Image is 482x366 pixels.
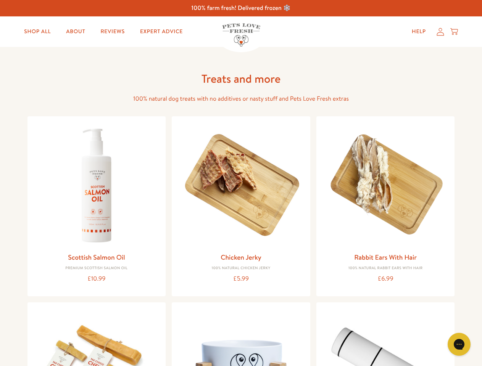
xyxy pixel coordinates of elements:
a: About [60,24,91,39]
a: Chicken Jerky [221,252,261,262]
div: £6.99 [322,274,449,284]
a: Shop All [18,24,57,39]
span: 100% natural dog treats with no additives or nasty stuff and Pets Love Fresh extras [133,95,349,103]
div: £10.99 [34,274,160,284]
a: Rabbit Ears With Hair [354,252,417,262]
div: £5.99 [178,274,304,284]
a: Expert Advice [134,24,189,39]
img: Scottish Salmon Oil [34,122,160,249]
img: Rabbit Ears With Hair [322,122,449,249]
a: Reviews [94,24,131,39]
div: 100% Natural Rabbit Ears with hair [322,266,449,271]
img: Chicken Jerky [178,122,304,249]
div: 100% Natural Chicken Jerky [178,266,304,271]
a: Help [406,24,432,39]
div: Premium Scottish Salmon Oil [34,266,160,271]
h1: Treats and more [119,71,363,86]
a: Scottish Salmon Oil [68,252,125,262]
img: Pets Love Fresh [222,23,260,47]
iframe: Gorgias live chat messenger [444,330,474,358]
